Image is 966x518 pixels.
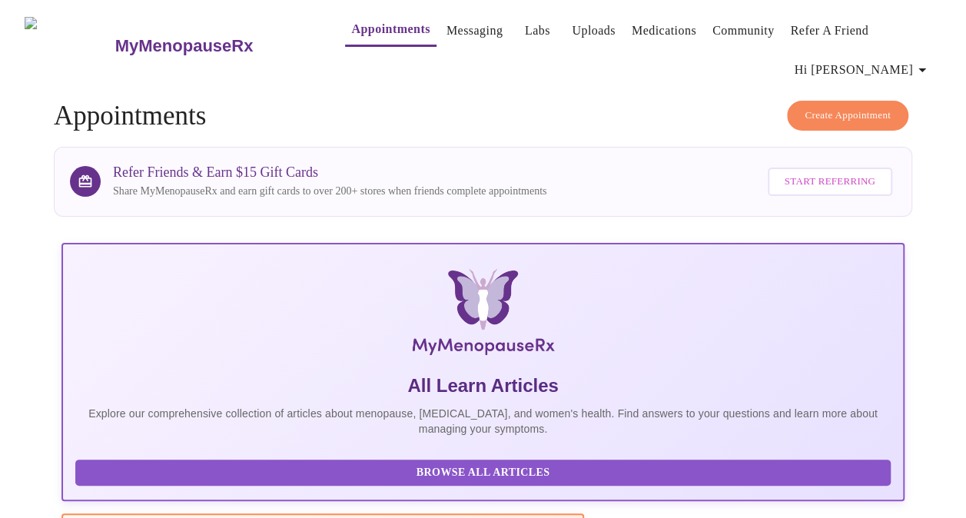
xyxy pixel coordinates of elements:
img: MyMenopauseRx Logo [202,269,764,361]
button: Community [706,15,781,46]
a: MyMenopauseRx [113,19,314,73]
p: Share MyMenopauseRx and earn gift cards to over 200+ stores when friends complete appointments [113,184,546,199]
button: Create Appointment [787,101,908,131]
a: Labs [525,20,550,42]
span: Hi [PERSON_NAME] [795,59,931,81]
a: Messaging [446,20,503,42]
a: Start Referring [764,160,896,204]
span: Browse All Articles [91,463,875,483]
p: Explore our comprehensive collection of articles about menopause, [MEDICAL_DATA], and women's hea... [75,406,891,437]
a: Community [712,20,775,42]
a: Browse All Articles [75,465,895,478]
button: Labs [513,15,562,46]
h5: All Learn Articles [75,374,891,398]
button: Browse All Articles [75,460,891,486]
button: Uploads [566,15,622,46]
button: Refer a Friend [784,15,875,46]
a: Appointments [351,18,430,40]
h3: MyMenopauseRx [115,36,254,56]
a: Uploads [572,20,616,42]
button: Hi [PERSON_NAME] [788,55,938,85]
h3: Refer Friends & Earn $15 Gift Cards [113,164,546,181]
a: Medications [632,20,696,42]
span: Start Referring [785,173,875,191]
h4: Appointments [54,101,912,131]
img: MyMenopauseRx Logo [25,17,113,75]
button: Messaging [440,15,509,46]
a: Refer a Friend [790,20,868,42]
button: Appointments [345,14,436,47]
span: Create Appointment [805,107,891,125]
button: Start Referring [768,168,892,196]
button: Medications [626,15,702,46]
